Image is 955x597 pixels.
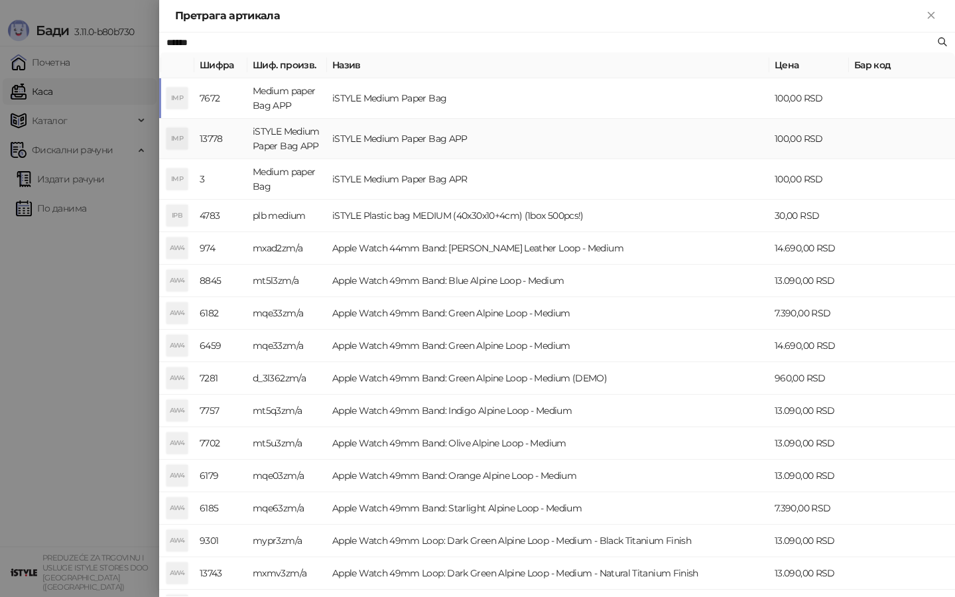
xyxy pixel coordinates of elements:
div: AW4 [166,432,188,454]
td: 13.090,00 RSD [769,395,849,427]
td: 13.090,00 RSD [769,265,849,297]
td: Medium paper Bag APP [247,78,327,119]
td: 6179 [194,460,247,492]
td: mt5q3zm/a [247,395,327,427]
td: iSTYLE Medium Paper Bag [327,78,769,119]
td: iSTYLE Medium Paper Bag APP [327,119,769,159]
td: 14.690,00 RSD [769,232,849,265]
div: AW4 [166,335,188,356]
td: Apple Watch 49mm Loop: Dark Green Alpine Loop - Medium - Natural Titanium Finish [327,557,769,590]
td: 6459 [194,330,247,362]
td: Apple Watch 49mm Band: Orange Alpine Loop - Medium [327,460,769,492]
th: Назив [327,52,769,78]
td: mxmv3zm/a [247,557,327,590]
div: Претрага артикала [175,8,923,24]
td: 100,00 RSD [769,119,849,159]
th: Шиф. произв. [247,52,327,78]
td: 7.390,00 RSD [769,492,849,525]
td: 100,00 RSD [769,78,849,119]
td: 13.090,00 RSD [769,427,849,460]
td: 13.090,00 RSD [769,525,849,557]
td: 13743 [194,557,247,590]
td: iSTYLE Medium Paper Bag APP [247,119,327,159]
td: mxad2zm/a [247,232,327,265]
th: Шифра [194,52,247,78]
td: 13778 [194,119,247,159]
td: Apple Watch 49mm Band: Green Alpine Loop - Medium [327,330,769,362]
td: 7281 [194,362,247,395]
td: 4783 [194,200,247,232]
td: mqe03zm/a [247,460,327,492]
td: mqe33zm/a [247,297,327,330]
td: 100,00 RSD [769,159,849,200]
td: 7757 [194,395,247,427]
td: Medium paper Bag [247,159,327,200]
div: AW4 [166,465,188,486]
th: Цена [769,52,849,78]
div: AW4 [166,270,188,291]
td: Apple Watch 49mm Loop: Dark Green Alpine Loop - Medium - Black Titanium Finish [327,525,769,557]
td: iSTYLE Plastic bag MEDIUM (40x30x10+4cm) (1box 500pcs!) [327,200,769,232]
td: Apple Watch 44mm Band: [PERSON_NAME] Leather Loop - Medium [327,232,769,265]
td: mqe63zm/a [247,492,327,525]
td: 960,00 RSD [769,362,849,395]
div: IMP [166,168,188,190]
td: Apple Watch 49mm Band: Olive Alpine Loop - Medium [327,427,769,460]
div: AW4 [166,302,188,324]
td: 974 [194,232,247,265]
td: 6182 [194,297,247,330]
div: AW4 [166,563,188,584]
div: AW4 [166,530,188,551]
div: AW4 [166,497,188,519]
div: IMP [166,88,188,109]
td: mt5l3zm/a [247,265,327,297]
div: IMP [166,128,188,149]
div: AW4 [166,367,188,389]
td: 30,00 RSD [769,200,849,232]
td: mqe33zm/a [247,330,327,362]
td: Apple Watch 49mm Band: Starlight Alpine Loop - Medium [327,492,769,525]
div: AW4 [166,400,188,421]
td: 7702 [194,427,247,460]
td: 7672 [194,78,247,119]
div: IPB [166,205,188,226]
th: Бар код [849,52,955,78]
td: 8845 [194,265,247,297]
div: AW4 [166,237,188,259]
td: 7.390,00 RSD [769,297,849,330]
td: Apple Watch 49mm Band: Green Alpine Loop - Medium [327,297,769,330]
td: plb medium [247,200,327,232]
td: 9301 [194,525,247,557]
td: iSTYLE Medium Paper Bag APR [327,159,769,200]
td: mypr3zm/a [247,525,327,557]
td: Apple Watch 49mm Band: Green Alpine Loop - Medium (DEMO) [327,362,769,395]
button: Close [923,8,939,24]
td: 3 [194,159,247,200]
td: 13.090,00 RSD [769,557,849,590]
td: d_3l362zm/a [247,362,327,395]
td: mt5u3zm/a [247,427,327,460]
td: 13.090,00 RSD [769,460,849,492]
td: Apple Watch 49mm Band: Indigo Alpine Loop - Medium [327,395,769,427]
td: Apple Watch 49mm Band: Blue Alpine Loop - Medium [327,265,769,297]
td: 14.690,00 RSD [769,330,849,362]
td: 6185 [194,492,247,525]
